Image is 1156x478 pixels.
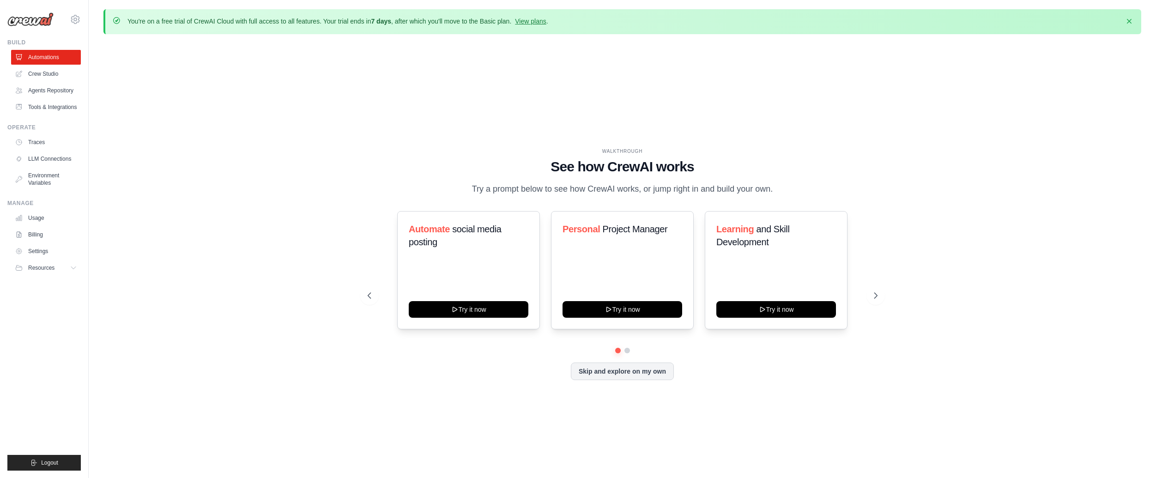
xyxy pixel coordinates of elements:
iframe: Chat Widget [1110,434,1156,478]
span: Personal [563,224,600,234]
button: Try it now [716,301,836,318]
strong: 7 days [371,18,391,25]
a: View plans [515,18,546,25]
p: You're on a free trial of CrewAI Cloud with full access to all features. Your trial ends in , aft... [127,17,548,26]
span: social media posting [409,224,502,247]
a: Usage [11,211,81,225]
span: Logout [41,459,58,466]
a: Environment Variables [11,168,81,190]
button: Resources [11,260,81,275]
a: Agents Repository [11,83,81,98]
span: Automate [409,224,450,234]
a: Crew Studio [11,67,81,81]
div: Build [7,39,81,46]
span: and Skill Development [716,224,789,247]
button: Try it now [563,301,682,318]
a: Billing [11,227,81,242]
div: Manage [7,200,81,207]
h1: See how CrewAI works [368,158,878,175]
span: Learning [716,224,754,234]
a: Tools & Integrations [11,100,81,115]
button: Try it now [409,301,528,318]
a: Automations [11,50,81,65]
div: WALKTHROUGH [368,148,878,155]
span: Resources [28,264,54,272]
button: Logout [7,455,81,471]
span: Project Manager [602,224,667,234]
button: Skip and explore on my own [571,363,674,380]
a: LLM Connections [11,151,81,166]
div: Operate [7,124,81,131]
a: Settings [11,244,81,259]
p: Try a prompt below to see how CrewAI works, or jump right in and build your own. [467,182,778,196]
img: Logo [7,12,54,26]
a: Traces [11,135,81,150]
